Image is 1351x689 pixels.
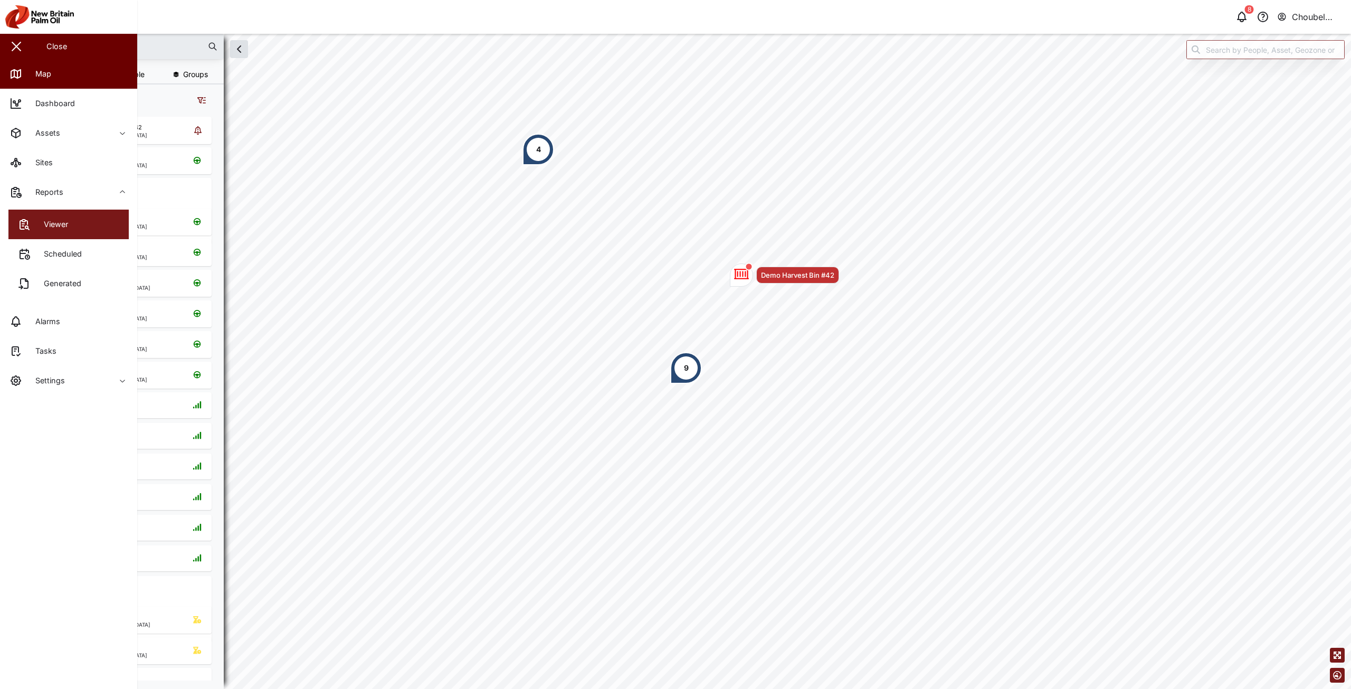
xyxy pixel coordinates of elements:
[5,5,142,29] img: Main Logo
[27,186,63,198] div: Reports
[8,239,129,269] a: Scheduled
[27,157,53,168] div: Sites
[1186,40,1345,59] input: Search by People, Asset, Geozone or Place
[27,98,75,109] div: Dashboard
[36,248,82,260] div: Scheduled
[27,127,60,139] div: Assets
[36,278,81,289] div: Generated
[27,68,51,80] div: Map
[27,316,60,327] div: Alarms
[1245,5,1254,14] div: 8
[34,34,1351,689] canvas: Map
[670,352,702,384] div: Map marker
[27,345,56,357] div: Tasks
[8,269,129,298] a: Generated
[46,41,67,52] div: Close
[761,270,834,280] div: Demo Harvest Bin #42
[183,71,208,78] span: Groups
[730,263,839,287] div: Map marker
[8,210,129,239] a: Viewer
[27,375,65,386] div: Settings
[1277,10,1343,24] button: Choubel Lamera
[536,144,541,155] div: 4
[36,219,68,230] div: Viewer
[1292,11,1342,24] div: Choubel Lamera
[522,134,554,165] div: Map marker
[684,362,689,374] div: 9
